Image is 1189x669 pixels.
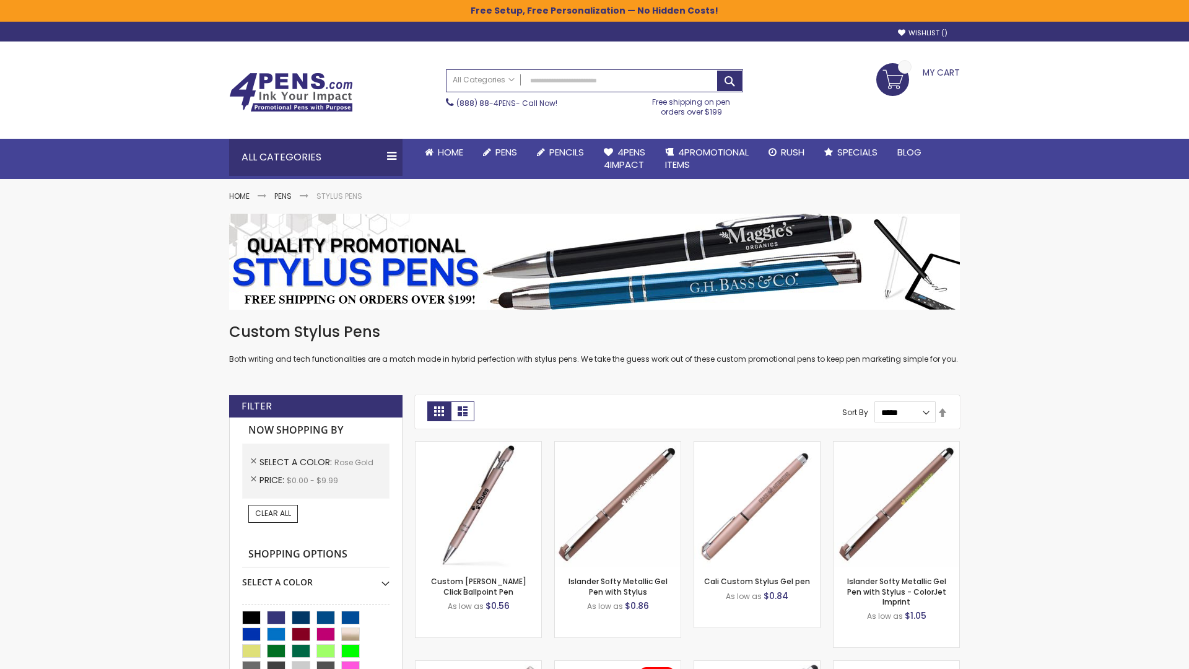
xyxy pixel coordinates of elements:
[229,214,960,310] img: Stylus Pens
[555,442,681,567] img: Islander Softy Metallic Gel Pen with Stylus-Rose Gold
[568,576,668,597] a: Islander Softy Metallic Gel Pen with Stylus
[842,407,868,418] label: Sort By
[242,400,272,413] strong: Filter
[416,441,541,452] a: Custom Alex II Click Ballpoint Pen-Rose Gold
[229,322,960,342] h1: Custom Stylus Pens
[587,601,623,611] span: As low as
[427,401,451,421] strong: Grid
[242,418,390,444] strong: Now Shopping by
[416,442,541,567] img: Custom Alex II Click Ballpoint Pen-Rose Gold
[287,475,338,486] span: $0.00 - $9.99
[759,139,814,166] a: Rush
[456,98,516,108] a: (888) 88-4PENS
[694,442,820,567] img: Cali Custom Stylus Gel pen-Rose Gold
[316,191,362,201] strong: Stylus Pens
[897,146,921,159] span: Blog
[834,442,959,567] img: Islander Softy Metallic Gel Pen with Stylus - ColorJet Imprint-Rose Gold
[248,505,298,522] a: Clear All
[274,191,292,201] a: Pens
[229,139,403,176] div: All Categories
[726,591,762,601] span: As low as
[781,146,804,159] span: Rush
[764,590,788,602] span: $0.84
[814,139,887,166] a: Specials
[555,441,681,452] a: Islander Softy Metallic Gel Pen with Stylus-Rose Gold
[837,146,878,159] span: Specials
[704,576,810,587] a: Cali Custom Stylus Gel pen
[415,139,473,166] a: Home
[242,541,390,568] strong: Shopping Options
[898,28,947,38] a: Wishlist
[604,146,645,171] span: 4Pens 4impact
[446,70,521,90] a: All Categories
[431,576,526,597] a: Custom [PERSON_NAME] Click Ballpoint Pen
[456,98,557,108] span: - Call Now!
[527,139,594,166] a: Pencils
[549,146,584,159] span: Pencils
[905,610,926,622] span: $1.05
[486,600,510,612] span: $0.56
[665,146,749,171] span: 4PROMOTIONAL ITEMS
[867,611,903,621] span: As low as
[229,72,353,112] img: 4Pens Custom Pens and Promotional Products
[694,441,820,452] a: Cali Custom Stylus Gel pen-Rose Gold
[834,441,959,452] a: Islander Softy Metallic Gel Pen with Stylus - ColorJet Imprint-Rose Gold
[655,139,759,179] a: 4PROMOTIONALITEMS
[229,322,960,365] div: Both writing and tech functionalities are a match made in hybrid perfection with stylus pens. We ...
[334,457,373,468] span: Rose Gold
[625,600,649,612] span: $0.86
[594,139,655,179] a: 4Pens4impact
[229,191,250,201] a: Home
[448,601,484,611] span: As low as
[640,92,744,117] div: Free shipping on pen orders over $199
[473,139,527,166] a: Pens
[495,146,517,159] span: Pens
[259,474,287,486] span: Price
[887,139,931,166] a: Blog
[242,567,390,588] div: Select A Color
[438,146,463,159] span: Home
[259,456,334,468] span: Select A Color
[847,576,946,606] a: Islander Softy Metallic Gel Pen with Stylus - ColorJet Imprint
[255,508,291,518] span: Clear All
[453,75,515,85] span: All Categories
